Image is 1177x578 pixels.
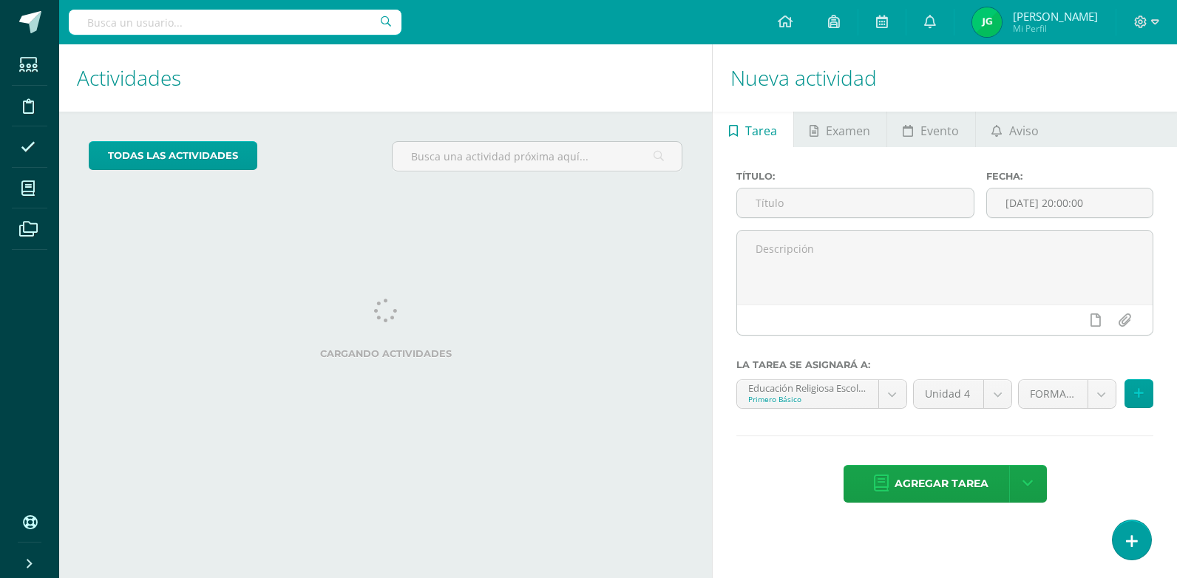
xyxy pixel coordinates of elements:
[1009,113,1039,149] span: Aviso
[737,188,974,217] input: Título
[393,142,682,171] input: Busca una actividad próxima aquí...
[986,171,1153,182] label: Fecha:
[77,44,694,112] h1: Actividades
[89,141,257,170] a: todas las Actividades
[736,359,1153,370] label: La tarea se asignará a:
[972,7,1002,37] img: c5e6a7729ce0d31aadaf9fc218af694a.png
[713,112,793,147] a: Tarea
[1013,9,1098,24] span: [PERSON_NAME]
[794,112,886,147] a: Examen
[737,380,906,408] a: Educación Religiosa Escolar 'A'Primero Básico
[920,113,959,149] span: Evento
[895,466,988,502] span: Agregar tarea
[748,380,866,394] div: Educación Religiosa Escolar 'A'
[826,113,870,149] span: Examen
[976,112,1055,147] a: Aviso
[69,10,401,35] input: Busca un usuario...
[730,44,1159,112] h1: Nueva actividad
[736,171,974,182] label: Título:
[745,113,777,149] span: Tarea
[89,348,682,359] label: Cargando actividades
[887,112,975,147] a: Evento
[914,380,1012,408] a: Unidad 4
[925,380,973,408] span: Unidad 4
[1030,380,1076,408] span: FORMATIVO (60.0%)
[748,394,866,404] div: Primero Básico
[1013,22,1098,35] span: Mi Perfil
[987,188,1153,217] input: Fecha de entrega
[1019,380,1116,408] a: FORMATIVO (60.0%)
